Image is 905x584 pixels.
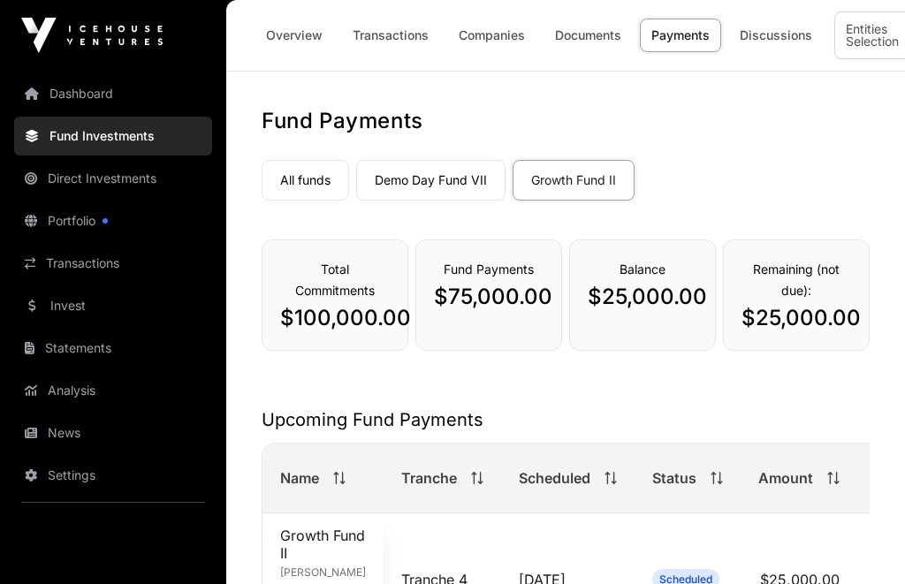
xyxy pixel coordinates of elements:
[14,244,212,283] a: Transactions
[14,74,212,113] a: Dashboard
[434,283,544,311] p: $75,000.00
[14,456,212,495] a: Settings
[295,262,375,298] span: Total Commitments
[14,201,212,240] a: Portfolio
[280,467,319,489] span: Name
[14,159,212,198] a: Direct Investments
[14,329,212,368] a: Statements
[817,499,905,584] iframe: Chat Widget
[262,407,870,432] h2: Upcoming Fund Payments
[544,19,633,52] a: Documents
[640,19,721,52] a: Payments
[447,19,536,52] a: Companies
[356,160,506,201] a: Demo Day Fund VII
[262,160,349,201] a: All funds
[758,467,813,489] span: Amount
[14,371,212,410] a: Analysis
[652,467,696,489] span: Status
[519,467,590,489] span: Scheduled
[341,19,440,52] a: Transactions
[753,262,840,298] span: Remaining (not due):
[620,262,665,277] span: Balance
[14,117,212,155] a: Fund Investments
[741,304,851,332] p: $25,000.00
[588,283,697,311] p: $25,000.00
[262,107,870,135] h1: Fund Payments
[255,19,334,52] a: Overview
[401,467,457,489] span: Tranche
[14,413,212,452] a: News
[513,160,635,201] a: Growth Fund II
[14,286,212,325] a: Invest
[728,19,824,52] a: Discussions
[444,262,534,277] span: Fund Payments
[21,18,163,53] img: Icehouse Ventures Logo
[280,304,390,332] p: $100,000.00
